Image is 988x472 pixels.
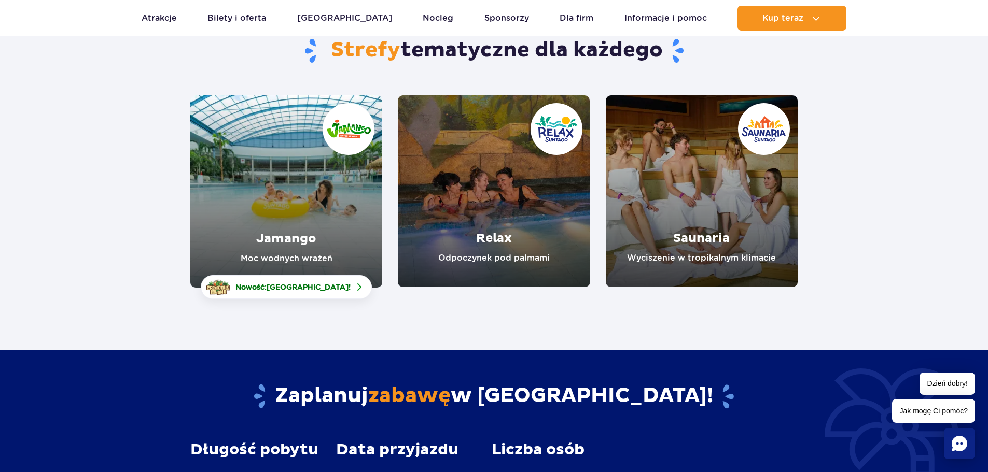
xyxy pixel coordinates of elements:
[297,6,392,31] a: [GEOGRAPHIC_DATA]
[398,95,590,287] a: Relax
[423,6,453,31] a: Nocleg
[368,383,451,409] span: zabawę
[235,282,351,292] span: Nowość: !
[920,373,975,395] span: Dzień dobry!
[331,37,400,63] span: Strefy
[892,399,975,423] span: Jak mogę Ci pomóc?
[944,428,975,459] div: Chat
[484,6,529,31] a: Sponsorzy
[190,441,318,459] span: Długość pobytu
[336,441,458,459] span: Data przyjazdu
[560,6,593,31] a: Dla firm
[190,95,382,288] a: Jamango
[190,383,798,410] h2: Zaplanuj w [GEOGRAPHIC_DATA]!
[606,95,798,287] a: Saunaria
[267,283,349,291] span: [GEOGRAPHIC_DATA]
[190,37,798,64] h1: tematyczne dla każdego
[207,6,266,31] a: Bilety i oferta
[624,6,707,31] a: Informacje i pomoc
[762,13,803,23] span: Kup teraz
[737,6,846,31] button: Kup teraz
[492,441,585,459] span: Liczba osób
[142,6,177,31] a: Atrakcje
[201,275,372,299] a: Nowość:[GEOGRAPHIC_DATA]!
